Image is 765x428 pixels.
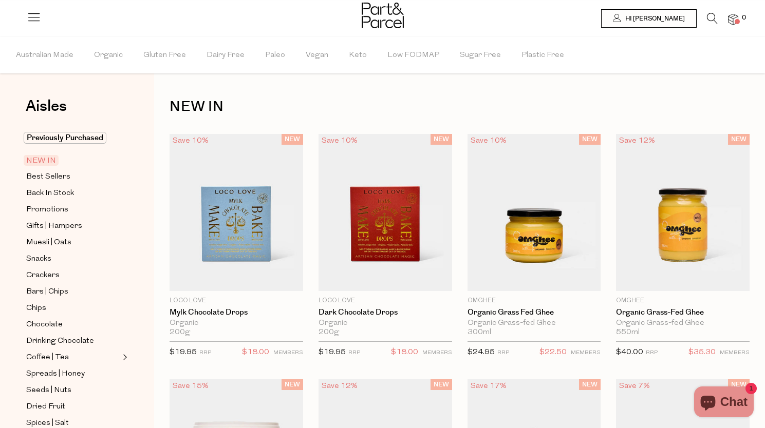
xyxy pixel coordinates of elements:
span: NEW IN [24,155,59,166]
div: Save 10% [468,134,510,148]
a: Organic Grass-fed Ghee [616,308,750,317]
a: Drinking Chocolate [26,335,120,347]
span: 200g [319,328,339,337]
div: Organic Grass-fed Ghee [616,319,750,328]
a: Previously Purchased [26,132,120,144]
span: $18.00 [391,346,418,359]
span: $24.95 [468,348,495,356]
span: 550ml [616,328,640,337]
small: MEMBERS [720,350,750,356]
p: Loco Love [170,296,303,305]
span: $40.00 [616,348,643,356]
span: NEW [728,134,750,145]
p: OMGhee [616,296,750,305]
img: Organic Grass Fed Ghee [468,134,601,291]
a: Back In Stock [26,187,120,200]
span: Organic [94,37,123,73]
span: NEW [431,134,452,145]
small: MEMBERS [273,350,303,356]
span: Gluten Free [143,37,186,73]
span: Chips [26,302,46,315]
a: Chocolate [26,318,120,331]
small: RRP [646,350,658,356]
a: Dried Fruit [26,400,120,413]
a: Spreads | Honey [26,367,120,380]
div: Save 12% [319,379,361,393]
a: 0 [728,14,738,25]
span: Low FODMAP [387,37,439,73]
span: 200g [170,328,190,337]
a: Muesli | Oats [26,236,120,249]
span: NEW [431,379,452,390]
span: 0 [739,13,749,23]
span: Crackers [26,269,60,282]
span: Back In Stock [26,187,74,200]
small: RRP [199,350,211,356]
div: Organic Grass-fed Ghee [468,319,601,328]
div: Save 17% [468,379,510,393]
a: Promotions [26,203,120,216]
img: Organic Grass-fed Ghee [616,134,750,291]
span: Paleo [265,37,285,73]
div: Save 10% [170,134,212,148]
span: Seeds | Nuts [26,384,71,397]
span: Plastic Free [521,37,564,73]
span: NEW [282,134,303,145]
span: $19.95 [170,348,197,356]
span: Dried Fruit [26,401,65,413]
a: Hi [PERSON_NAME] [601,9,697,28]
a: Coffee | Tea [26,351,120,364]
small: MEMBERS [422,350,452,356]
a: Dark Chocolate Drops [319,308,452,317]
span: Best Sellers [26,171,70,183]
span: 300ml [468,328,491,337]
a: Mylk Chocolate Drops [170,308,303,317]
span: Promotions [26,204,68,216]
span: NEW [728,379,750,390]
span: Spreads | Honey [26,368,85,380]
span: Bars | Chips [26,286,68,298]
a: Snacks [26,252,120,265]
p: OMGhee [468,296,601,305]
button: Expand/Collapse Coffee | Tea [120,351,127,363]
small: RRP [497,350,509,356]
a: Best Sellers [26,170,120,183]
span: Coffee | Tea [26,352,69,364]
span: $35.30 [688,346,716,359]
span: $18.00 [242,346,269,359]
a: Bars | Chips [26,285,120,298]
div: Save 10% [319,134,361,148]
span: Australian Made [16,37,73,73]
span: $22.50 [539,346,567,359]
span: Hi [PERSON_NAME] [623,14,685,23]
span: $19.95 [319,348,346,356]
small: RRP [348,350,360,356]
span: Snacks [26,253,51,265]
a: Organic Grass Fed Ghee [468,308,601,317]
inbox-online-store-chat: Shopify online store chat [691,386,757,420]
span: Dairy Free [207,37,245,73]
span: Gifts | Hampers [26,220,82,232]
span: Chocolate [26,319,63,331]
a: Crackers [26,269,120,282]
div: Organic [319,319,452,328]
span: NEW [579,134,601,145]
span: NEW [579,379,601,390]
span: Previously Purchased [24,132,106,144]
img: Dark Chocolate Drops [319,134,452,291]
img: Mylk Chocolate Drops [170,134,303,291]
span: Sugar Free [460,37,501,73]
a: Chips [26,302,120,315]
a: Aisles [26,99,67,124]
span: Keto [349,37,367,73]
span: Drinking Chocolate [26,335,94,347]
span: Aisles [26,95,67,118]
a: Seeds | Nuts [26,384,120,397]
a: NEW IN [26,154,120,167]
img: Part&Parcel [362,3,404,28]
p: Loco Love [319,296,452,305]
div: Organic [170,319,303,328]
small: MEMBERS [571,350,601,356]
span: Muesli | Oats [26,237,71,249]
span: NEW [282,379,303,390]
